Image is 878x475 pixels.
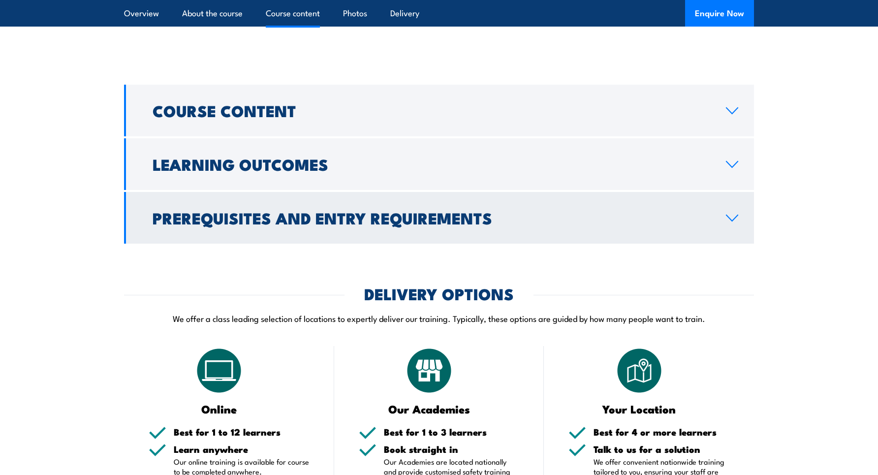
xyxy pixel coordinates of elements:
[594,444,729,454] h5: Talk to us for a solution
[594,427,729,437] h5: Best for 4 or more learners
[174,427,310,437] h5: Best for 1 to 12 learners
[149,403,290,414] h3: Online
[124,138,754,190] a: Learning Outcomes
[384,444,520,454] h5: Book straight in
[124,85,754,136] a: Course Content
[174,444,310,454] h5: Learn anywhere
[124,313,754,324] p: We offer a class leading selection of locations to expertly deliver our training. Typically, thes...
[384,427,520,437] h5: Best for 1 to 3 learners
[359,403,500,414] h3: Our Academies
[153,157,710,171] h2: Learning Outcomes
[153,211,710,224] h2: Prerequisites and Entry Requirements
[364,286,514,300] h2: DELIVERY OPTIONS
[153,103,710,117] h2: Course Content
[124,192,754,244] a: Prerequisites and Entry Requirements
[568,403,710,414] h3: Your Location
